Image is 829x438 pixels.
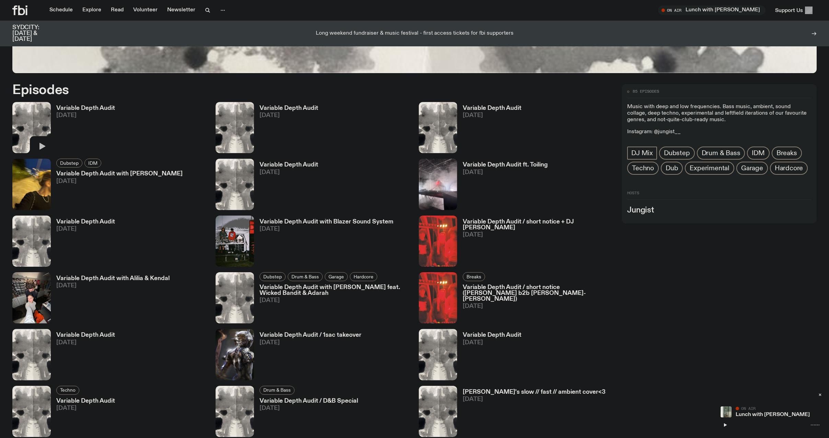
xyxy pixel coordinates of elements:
span: Hardcore [354,274,373,279]
span: Hardcore [775,164,803,172]
a: Variable Depth Audit / 1sac takeover[DATE] [254,332,361,380]
span: Dubstep [263,274,282,279]
span: 85 episodes [633,90,659,93]
a: [PERSON_NAME]'s slow // fast // ambient cover<3[DATE] [457,389,606,437]
a: Volunteer [129,5,162,15]
span: [DATE] [463,232,614,238]
span: On Air [741,406,756,411]
h3: SYDCITY: [DATE] & [DATE] [12,25,56,42]
span: Techno [60,388,76,393]
a: Drum & Bass [260,386,295,395]
a: Variable Depth Audit[DATE] [457,332,521,380]
a: Variable Depth Audit[DATE] [254,105,318,153]
span: Techno [632,164,654,172]
a: Lunch with [PERSON_NAME] [736,412,810,417]
h3: Variable Depth Audit ft. Toiling [463,162,548,168]
h3: Variable Depth Audit / 1sac takeover [260,332,361,338]
a: Breaks [772,147,802,160]
img: A black and white Rorschach [419,386,457,437]
p: Long weekend fundraiser & music festival - first access tickets for fbi supporters [316,31,514,37]
a: Newsletter [163,5,199,15]
h3: Jungist [627,207,811,214]
span: IDM [88,161,97,166]
a: Variable Depth Audit[DATE] [51,332,115,380]
span: [DATE] [56,113,115,118]
span: DJ Mix [631,149,653,157]
span: [DATE] [463,113,521,118]
h3: Variable Depth Audit [56,219,115,225]
span: Garage [741,164,763,172]
a: Variable Depth Audit[DATE] [51,398,115,437]
a: Garage [736,162,768,175]
h3: Variable Depth Audit with [PERSON_NAME] feat. Wicked Bandit & Adarah [260,285,411,296]
a: Drum & Bass [288,272,323,281]
span: Experimental [690,164,729,172]
h3: Variable Depth Audit / D&B Special [260,398,358,404]
span: Dub [666,164,678,172]
span: Drum & Bass [263,388,291,393]
span: [DATE] [260,226,393,232]
a: Variable Depth Audit / D&B Special[DATE] [254,398,358,437]
span: [DATE] [260,405,358,411]
a: Hardcore [770,162,808,175]
a: Variable Depth Audit[DATE] [457,105,521,153]
span: [DATE] [463,170,548,175]
img: A black and white Rorschach [12,329,51,380]
a: IDM [747,147,769,160]
h3: Variable Depth Audit [56,105,115,111]
img: A black and white Rorschach [216,272,254,323]
img: A black and white Rorschach [419,329,457,380]
img: A black and white Rorschach [216,386,254,437]
p: Music with deep and low frequencies. Bass music, ambient, sound collage, deep techno, experimenta... [627,104,811,124]
button: On AirLunch with [PERSON_NAME] [658,5,765,15]
a: Hardcore [350,272,377,281]
span: [DATE] [56,178,183,184]
img: A black and white Rorschach [12,386,51,437]
a: Dubstep [659,147,695,160]
span: Drum & Bass [291,274,319,279]
a: Experimental [685,162,734,175]
a: Variable Depth Audit / short notice ([PERSON_NAME] b2b [PERSON_NAME]-[PERSON_NAME])[DATE] [457,285,614,323]
span: Drum & Bass [702,149,740,157]
span: Breaks [467,274,481,279]
a: Schedule [45,5,77,15]
span: Garage [329,274,344,279]
span: Support Us [775,7,803,13]
a: Explore [78,5,105,15]
img: A black and white Rorschach [12,102,51,153]
a: Variable Depth Audit with [PERSON_NAME] feat. Wicked Bandit & Adarah[DATE] [254,285,411,323]
h2: Episodes [12,84,546,96]
img: A black and white Rorschach [419,102,457,153]
span: Dubstep [664,149,690,157]
h3: Variable Depth Audit with Alilia & Kendal [56,276,170,281]
span: [DATE] [463,303,614,309]
span: [DATE] [463,396,606,402]
h3: Variable Depth Audit [260,105,318,111]
h3: Variable Depth Audit [463,105,521,111]
span: [DATE] [56,405,115,411]
img: A black and white Rorschach [12,216,51,267]
span: [DATE] [56,340,115,346]
h3: Variable Depth Audit with Blazer Sound System [260,219,393,225]
a: Variable Depth Audit ft. Toiling[DATE] [457,162,548,210]
a: Techno [627,162,659,175]
a: IDM [84,159,101,168]
span: [DATE] [260,298,411,303]
a: Variable Depth Audit with Blazer Sound System[DATE] [254,219,393,267]
span: [DATE] [260,170,318,175]
span: [DATE] [260,113,318,118]
h3: Variable Depth Audit [56,398,115,404]
h3: Variable Depth Audit [56,332,115,338]
span: IDM [752,149,764,157]
h3: Variable Depth Audit / short notice + DJ [PERSON_NAME] [463,219,614,231]
span: Dubstep [60,161,79,166]
a: Drum & Bass [697,147,745,160]
span: [DATE] [260,340,361,346]
a: Dubstep [260,272,286,281]
a: Variable Depth Audit / short notice + DJ [PERSON_NAME][DATE] [457,219,614,267]
button: Support Us [771,5,817,15]
span: [DATE] [463,340,521,346]
img: A black and white Rorschach [216,159,254,210]
a: Variable Depth Audit[DATE] [51,105,115,153]
span: [DATE] [56,226,115,232]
